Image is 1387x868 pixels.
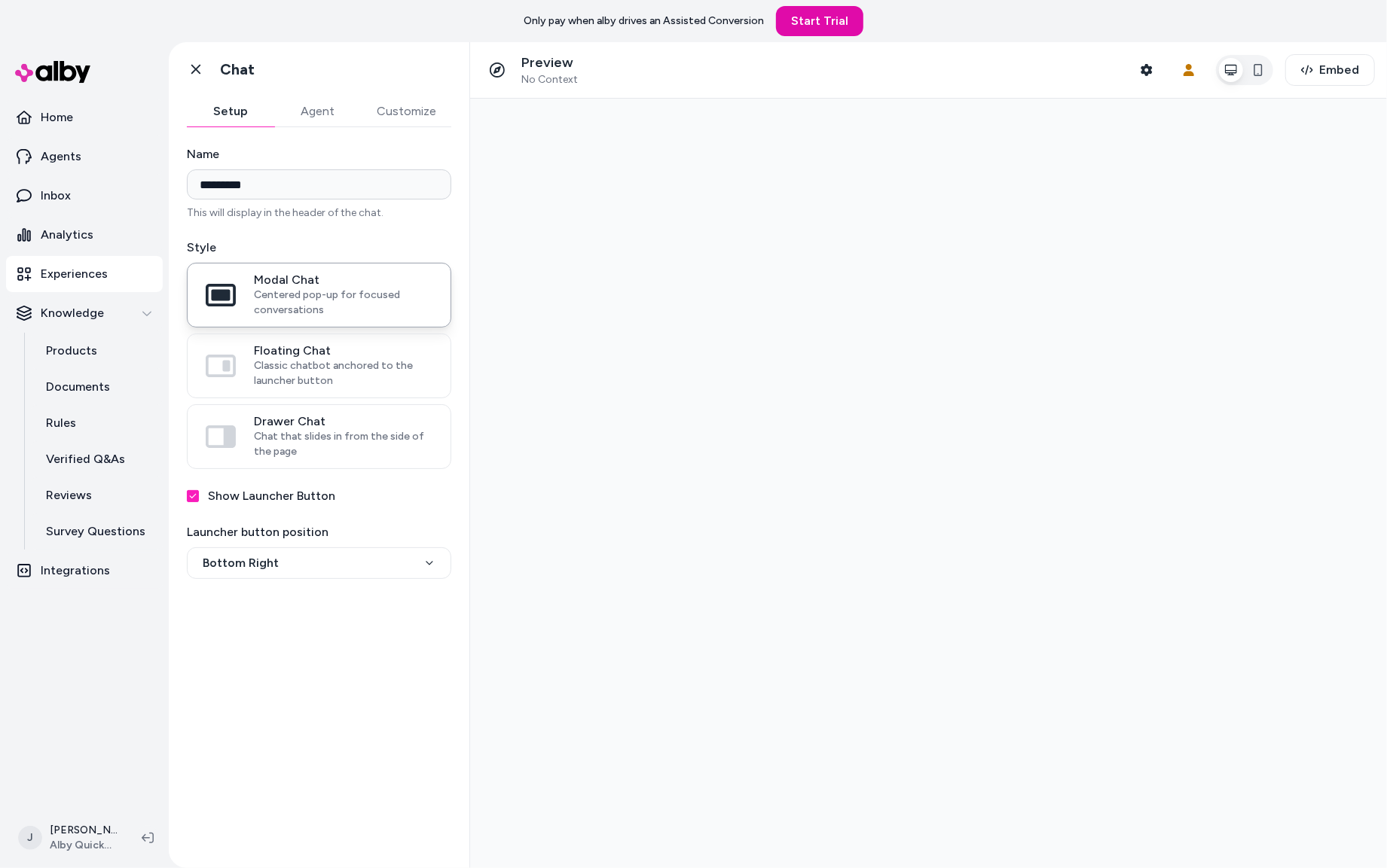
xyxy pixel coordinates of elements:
[187,206,451,221] p: This will display in the header of the chat.
[254,414,432,429] span: Drawer Chat
[254,429,432,459] span: Chat that slides in from the side of the page
[41,226,93,244] p: Analytics
[1285,54,1375,86] button: Embed
[6,295,163,331] button: Knowledge
[254,288,432,318] span: Centered pop-up for focused conversations
[521,73,578,87] span: No Context
[362,96,451,126] button: Customize
[50,838,118,853] span: Alby QuickStart Store
[776,6,863,36] a: Start Trial
[187,523,451,541] label: Launcher button position
[31,369,163,405] a: Documents
[187,145,451,163] label: Name
[41,148,81,166] p: Agents
[6,553,163,589] a: Integrations
[31,333,163,369] a: Products
[6,99,163,136] a: Home
[41,265,108,283] p: Experiences
[524,14,764,29] p: Only pay when alby drives an Assisted Conversion
[220,60,255,79] h1: Chat
[6,139,163,175] a: Agents
[31,405,163,441] a: Rules
[1319,61,1359,79] span: Embed
[41,562,110,580] p: Integrations
[254,358,432,388] span: Classic chatbot anchored to the launcher button
[15,61,90,83] img: alby Logo
[254,273,432,288] span: Modal Chat
[50,823,118,838] p: [PERSON_NAME]
[18,826,42,850] span: J
[6,256,163,292] a: Experiences
[46,378,110,396] p: Documents
[6,178,163,214] a: Inbox
[41,304,104,322] p: Knowledge
[46,450,125,468] p: Verified Q&As
[31,513,163,550] a: Survey Questions
[187,239,451,257] label: Style
[6,217,163,253] a: Analytics
[46,342,97,360] p: Products
[41,108,73,126] p: Home
[9,814,130,862] button: J[PERSON_NAME]Alby QuickStart Store
[187,96,274,126] button: Setup
[46,486,92,504] p: Reviews
[521,54,578,72] p: Preview
[208,487,335,505] label: Show Launcher Button
[41,187,71,205] p: Inbox
[274,96,362,126] button: Agent
[31,441,163,477] a: Verified Q&As
[46,414,76,432] p: Rules
[46,522,145,541] p: Survey Questions
[31,477,163,513] a: Reviews
[254,343,432,358] span: Floating Chat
